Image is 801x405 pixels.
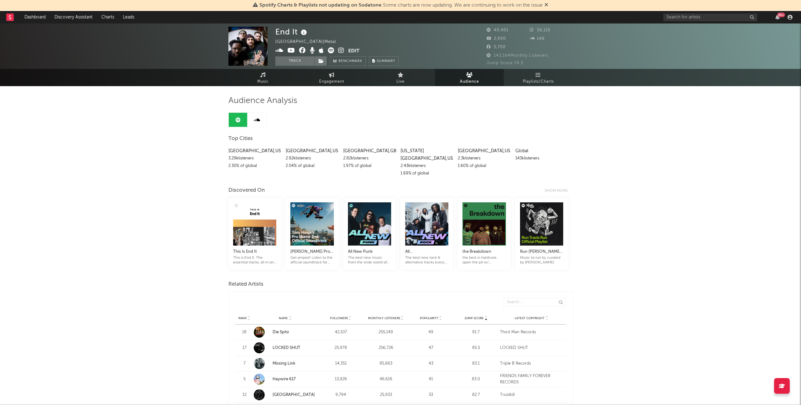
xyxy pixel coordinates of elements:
[777,13,785,17] div: 99 +
[343,162,396,170] div: 1.97 % of global
[462,242,506,265] a: the Breakdownthe best in hardcore. open the pit w/ [GEOGRAPHIC_DATA].
[500,345,563,351] div: LOCKED SHUT
[286,162,338,170] div: 2.04 % of global
[487,45,506,49] span: 5,700
[97,11,119,23] a: Charts
[365,345,407,351] div: 256,726
[368,316,400,320] span: Monthly Listeners
[330,316,348,320] span: Followers
[460,78,479,86] span: Audience
[520,242,563,265] a: Run [PERSON_NAME] Official PlaylistMusic to run to, curated by [PERSON_NAME]
[254,389,317,400] a: [GEOGRAPHIC_DATA]
[400,147,453,162] div: [US_STATE][GEOGRAPHIC_DATA] , US
[458,147,510,155] div: [GEOGRAPHIC_DATA] , US
[348,242,391,265] a: All New PunkThe best new music from the wide world of punk. Cover: DRAIN
[410,392,452,398] div: 33
[515,316,544,320] span: Latest Copyright
[320,376,362,382] div: 13,926
[254,342,317,353] a: LOCKED SHUT
[663,13,757,21] input: Search for artists
[544,3,548,8] span: Dismiss
[365,392,407,398] div: 25,933
[233,242,276,265] a: This Is End ItThis is End It. The essential tracks, all in one playlist.
[455,376,497,382] div: 83.0
[343,155,396,162] div: 2.82k listeners
[348,248,391,256] div: All New Punk
[500,392,563,398] div: Trustkill
[520,256,563,265] div: Music to run to, curated by [PERSON_NAME]
[487,54,548,58] span: 143,164 Monthly Listeners
[520,248,563,256] div: Run [PERSON_NAME] Official Playlist
[320,329,362,335] div: 42,107
[330,56,366,66] a: Benchmark
[273,330,289,334] a: Die Spitz
[259,3,381,8] span: Spotify Charts & Playlists not updating on Sodatone
[279,316,288,320] span: Name
[286,155,338,162] div: 2.92k listeners
[238,361,251,367] div: 7
[259,3,543,8] span: : Some charts are now updating. We are continuing to work on the issue
[377,60,395,63] span: Summary
[515,147,568,155] div: Global
[50,11,97,23] a: Discovery Assistant
[273,361,295,366] a: Missing Link
[228,281,263,288] span: Related Artists
[233,256,276,265] div: This is End It. The essential tracks, all in one playlist.
[273,346,300,350] a: LOCKED SHUT
[410,345,452,351] div: 47
[530,37,545,41] span: 146
[290,256,334,265] div: Get amped! Listen to the official soundtrack for [PERSON_NAME] Pro Skater 3+4.
[254,327,317,338] a: Die Spitz
[290,248,334,256] div: [PERSON_NAME] Pro Skater 3+4 Official Soundtrack
[504,69,573,86] a: Playlists/Charts
[275,38,343,46] div: [GEOGRAPHIC_DATA] | Metal
[348,256,391,265] div: The best new music from the wide world of punk. Cover: DRAIN
[228,97,297,105] span: Audience Analysis
[500,373,563,385] div: FRIENDS FAMILY FOREVER RECORDS
[365,376,407,382] div: 46,616
[503,298,566,307] input: Search...
[455,329,497,335] div: 91.7
[410,361,452,367] div: 43
[320,392,362,398] div: 9,794
[523,78,554,86] span: Playlists/Charts
[233,248,276,256] div: This Is End It
[396,78,405,86] span: Live
[455,345,497,351] div: 85.5
[228,187,265,194] div: Discovered On
[545,187,573,195] div: Show more
[410,376,452,382] div: 41
[238,316,247,320] span: Rank
[290,242,334,265] a: [PERSON_NAME] Pro Skater 3+4 Official SoundtrackGet amped! Listen to the official soundtrack for ...
[273,377,296,381] a: Haywire 617
[275,27,309,37] div: End It
[365,329,407,335] div: 255,149
[238,345,251,351] div: 17
[462,256,506,265] div: the best in hardcore. open the pit w/ [GEOGRAPHIC_DATA].
[254,358,317,369] a: Missing Link
[257,78,269,86] span: Music
[366,69,435,86] a: Live
[254,374,317,385] a: Haywire 617
[775,15,780,20] button: 99+
[319,78,344,86] span: Engagement
[530,28,550,32] span: 56,115
[119,11,139,23] a: Leads
[420,316,438,320] span: Popularity
[405,248,448,256] div: All [GEOGRAPHIC_DATA]
[405,256,448,265] div: The best new rock & alternative tracks every week. Cover: The Paradox
[500,361,563,367] div: Triple B Records
[320,345,362,351] div: 25,978
[286,147,338,155] div: [GEOGRAPHIC_DATA] , US
[369,56,399,66] button: Summary
[275,56,314,66] button: Track
[339,58,362,65] span: Benchmark
[343,147,396,155] div: [GEOGRAPHIC_DATA] , GB
[348,47,360,55] button: Edit
[435,69,504,86] a: Audience
[455,392,497,398] div: 82.7
[238,329,251,335] div: 18
[228,147,281,155] div: [GEOGRAPHIC_DATA] , US
[487,37,506,41] span: 2,990
[297,69,366,86] a: Engagement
